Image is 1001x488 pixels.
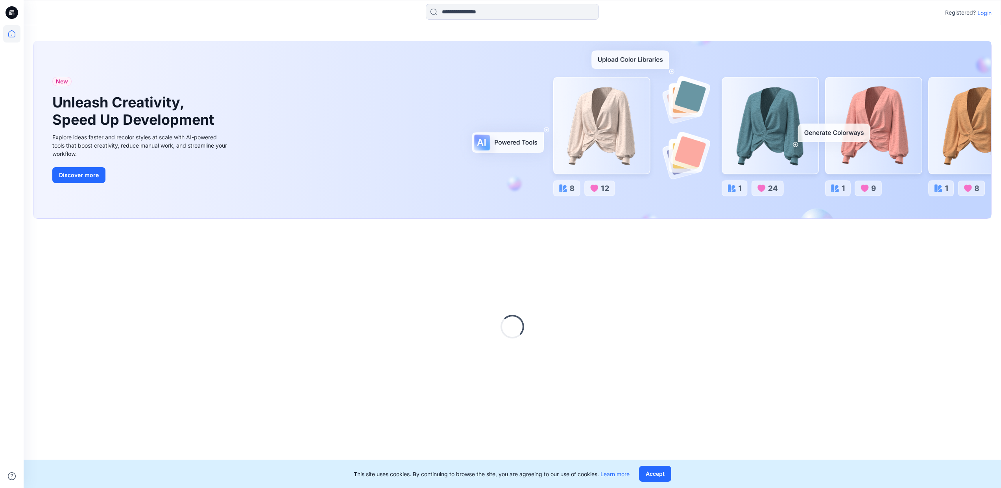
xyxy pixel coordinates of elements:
[945,8,976,17] p: Registered?
[52,133,229,158] div: Explore ideas faster and recolor styles at scale with AI-powered tools that boost creativity, red...
[52,167,229,183] a: Discover more
[354,470,630,478] p: This site uses cookies. By continuing to browse the site, you are agreeing to our use of cookies.
[56,77,68,86] span: New
[52,94,218,128] h1: Unleash Creativity, Speed Up Development
[600,471,630,477] a: Learn more
[639,466,671,482] button: Accept
[52,167,105,183] button: Discover more
[977,9,992,17] p: Login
